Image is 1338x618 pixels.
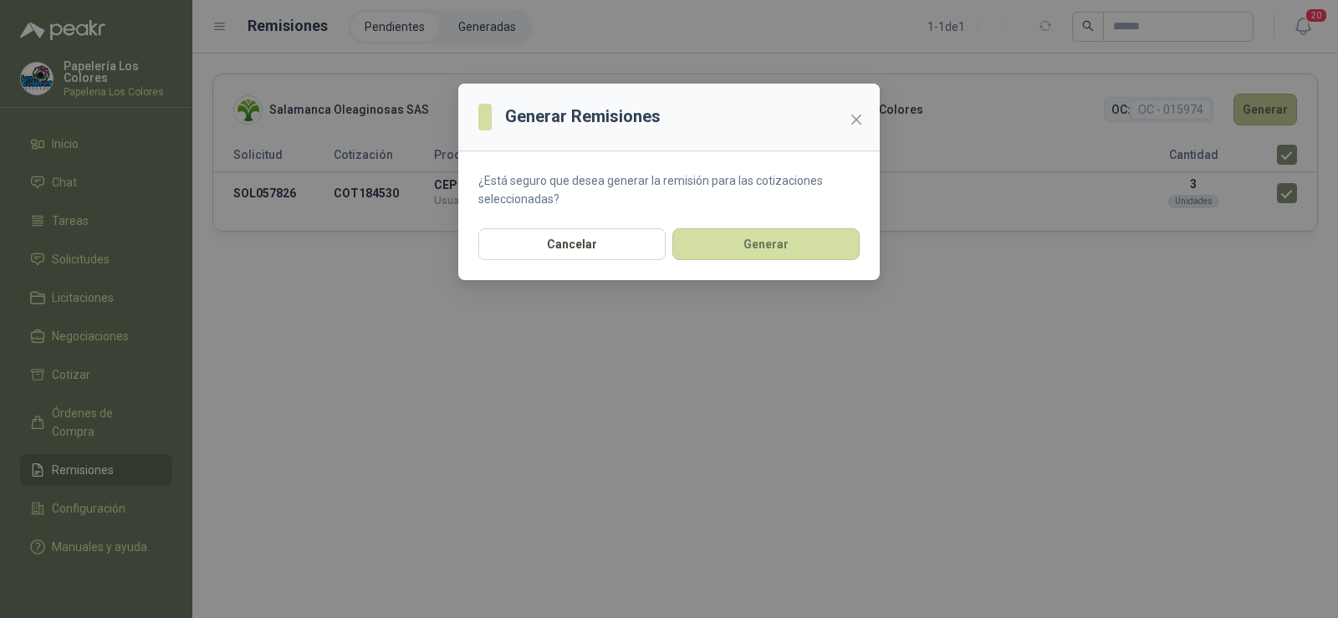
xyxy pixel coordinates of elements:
span: close [850,113,863,126]
button: Generar [672,228,860,260]
h3: Generar Remisiones [505,104,661,130]
button: Cancelar [478,228,666,260]
button: Close [843,106,870,133]
p: ¿Está seguro que desea generar la remisión para las cotizaciones seleccionadas? [478,171,860,208]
